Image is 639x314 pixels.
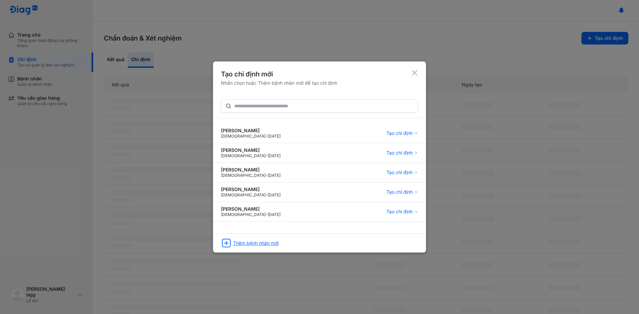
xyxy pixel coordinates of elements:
[268,173,281,178] span: [DATE]
[221,173,266,178] span: [DEMOGRAPHIC_DATA]
[266,134,268,139] span: -
[268,192,281,197] span: [DATE]
[221,147,281,153] div: [PERSON_NAME]
[386,189,413,195] span: Tạo chỉ định
[221,134,266,139] span: [DEMOGRAPHIC_DATA]
[268,212,281,217] span: [DATE]
[221,128,281,134] div: [PERSON_NAME]
[268,153,281,158] span: [DATE]
[221,69,337,79] div: Tạo chỉ định mới
[268,134,281,139] span: [DATE]
[386,130,413,136] span: Tạo chỉ định
[221,212,266,217] span: [DEMOGRAPHIC_DATA]
[266,212,268,217] span: -
[386,150,413,156] span: Tạo chỉ định
[221,153,266,158] span: [DEMOGRAPHIC_DATA]
[266,153,268,158] span: -
[386,169,413,175] span: Tạo chỉ định
[386,209,413,215] span: Tạo chỉ định
[266,192,268,197] span: -
[266,173,268,178] span: -
[221,192,266,197] span: [DEMOGRAPHIC_DATA]
[233,240,279,246] div: Thêm bệnh nhân mới
[221,167,281,173] div: [PERSON_NAME]
[221,206,281,212] div: [PERSON_NAME]
[221,186,281,192] div: [PERSON_NAME]
[221,80,337,86] div: Nhấn chọn hoặc Thêm bệnh nhân mới để tạo chỉ định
